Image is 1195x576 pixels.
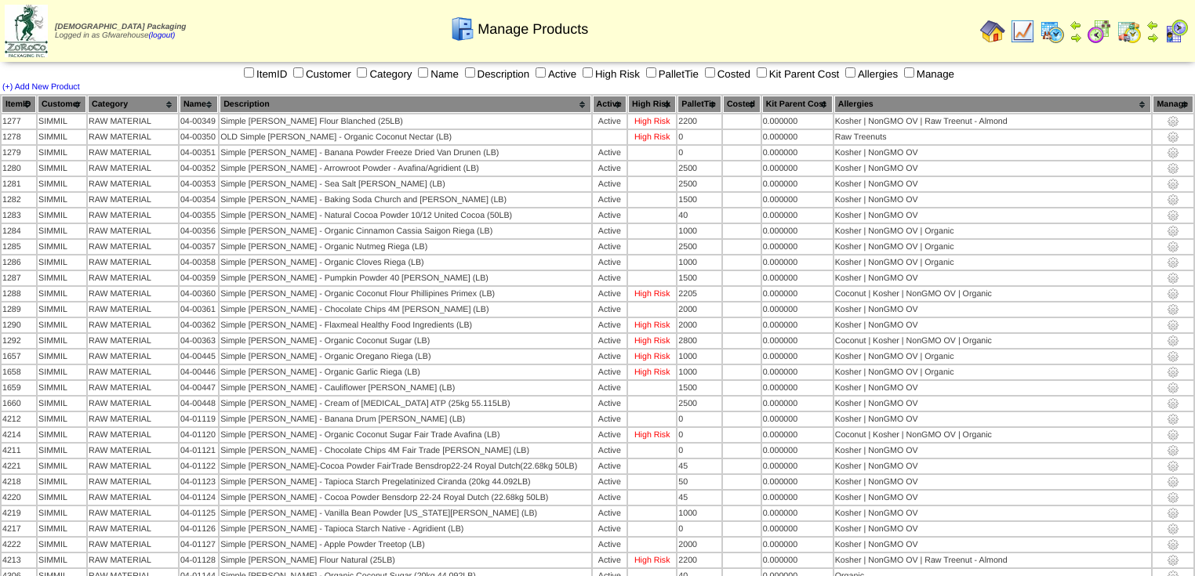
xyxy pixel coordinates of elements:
td: 2000 [677,302,721,317]
td: RAW MATERIAL [88,412,178,426]
img: settings.gif [1167,147,1179,159]
input: ItemID [244,67,254,78]
img: line_graph.gif [1010,19,1035,44]
th: Category [88,96,178,113]
td: 0.000000 [762,381,833,395]
td: 0 [677,412,721,426]
td: 0.000000 [762,177,833,191]
div: Active [594,446,626,455]
td: SIMMIL [38,318,86,332]
td: 0.000000 [762,459,833,473]
a: (+) Add New Product [2,82,80,92]
span: Logged in as Gfwarehouse [55,23,186,40]
input: PalletTie [646,67,656,78]
td: Simple [PERSON_NAME] - Organic Coconut Sugar (LB) [220,334,590,348]
td: Kosher | NonGMO OV [834,397,1152,411]
td: 04-00357 [180,240,218,254]
td: 0 [677,146,721,160]
td: 1000 [677,350,721,364]
td: Simple [PERSON_NAME] - Organic Oregano Riega (LB) [220,350,590,364]
td: Kosher | NonGMO OV [834,161,1152,176]
div: High Risk [629,321,675,330]
td: SIMMIL [38,255,86,270]
img: arrowleft.gif [1146,19,1159,31]
td: Kosher | NonGMO OV | Organic [834,350,1152,364]
td: 1280 [2,161,36,176]
td: 1500 [677,271,721,285]
th: Customer [38,96,86,113]
td: 1284 [2,224,36,238]
input: Manage [904,67,914,78]
td: Simple [PERSON_NAME] - Cream of [MEDICAL_DATA] ATP (25kg 55.115LB) [220,397,590,411]
td: Kosher | NonGMO OV [834,318,1152,332]
td: RAW MATERIAL [88,459,178,473]
img: settings.gif [1167,256,1179,269]
td: SIMMIL [38,475,86,489]
td: 2500 [677,161,721,176]
th: ItemID [2,96,36,113]
td: 4211 [2,444,36,458]
span: [DEMOGRAPHIC_DATA] Packaging [55,23,186,31]
div: Active [594,274,626,283]
div: Active [594,179,626,189]
div: Active [594,305,626,314]
td: Kosher | NonGMO OV [834,412,1152,426]
th: PalletTie [677,96,721,113]
td: RAW MATERIAL [88,318,178,332]
img: settings.gif [1167,350,1179,363]
td: 04-00353 [180,177,218,191]
td: 1657 [2,350,36,364]
td: RAW MATERIAL [88,240,178,254]
th: Costed [723,96,761,113]
td: 1278 [2,130,36,144]
td: Simple [PERSON_NAME] - Pumpkin Powder 40 [PERSON_NAME] (LB) [220,271,590,285]
td: Simple [PERSON_NAME] - Organic Garlic Riega (LB) [220,365,590,379]
img: settings.gif [1167,131,1179,143]
img: settings.gif [1167,241,1179,253]
td: RAW MATERIAL [88,428,178,442]
div: High Risk [629,117,675,126]
img: calendarinout.gif [1117,19,1142,44]
span: Manage Products [478,21,588,38]
img: settings.gif [1167,162,1179,175]
td: 04-00363 [180,334,218,348]
td: 0.000000 [762,318,833,332]
img: settings.gif [1167,115,1179,128]
td: 0.000000 [762,255,833,270]
td: RAW MATERIAL [88,193,178,207]
td: SIMMIL [38,240,86,254]
td: 0.000000 [762,114,833,129]
img: settings.gif [1167,382,1179,394]
td: RAW MATERIAL [88,334,178,348]
td: 0 [677,130,721,144]
td: 0.000000 [762,365,833,379]
div: High Risk [629,430,675,440]
img: settings.gif [1167,476,1179,488]
td: 04-00447 [180,381,218,395]
th: High Risk [628,96,676,113]
input: Name [418,67,428,78]
td: RAW MATERIAL [88,161,178,176]
td: 0 [677,428,721,442]
td: Coconut | Kosher | NonGMO OV | Organic [834,287,1152,301]
td: Simple [PERSON_NAME] - Cauliflower [PERSON_NAME] (LB) [220,381,590,395]
div: Active [594,352,626,361]
td: 4218 [2,475,36,489]
td: 0.000000 [762,412,833,426]
td: SIMMIL [38,428,86,442]
td: 04-00360 [180,287,218,301]
td: 1658 [2,365,36,379]
td: 0.000000 [762,271,833,285]
th: Manage [1153,96,1193,113]
input: Allergies [845,67,855,78]
td: SIMMIL [38,114,86,129]
img: calendarprod.gif [1040,19,1065,44]
td: Simple [PERSON_NAME] - Organic Cinnamon Cassia Saigon Riega (LB) [220,224,590,238]
label: Manage [901,68,954,80]
div: Active [594,321,626,330]
td: 40 [677,208,721,223]
td: RAW MATERIAL [88,381,178,395]
img: settings.gif [1167,335,1179,347]
img: settings.gif [1167,178,1179,190]
td: SIMMIL [38,146,86,160]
